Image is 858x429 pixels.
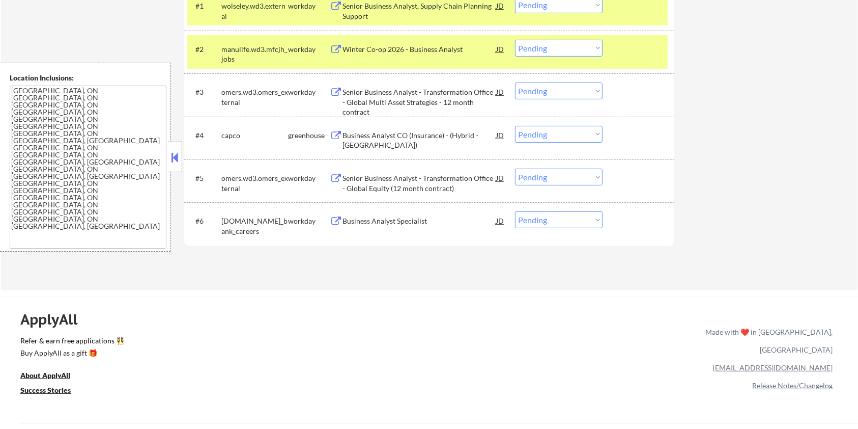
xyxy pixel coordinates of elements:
[701,323,833,359] div: Made with ❤️ in [GEOGRAPHIC_DATA], [GEOGRAPHIC_DATA]
[20,371,70,380] u: About ApplyAll
[20,348,122,361] a: Buy ApplyAll as a gift 🎁
[195,87,213,97] div: #3
[195,1,213,11] div: #1
[342,1,496,21] div: Senior Business Analyst, Supply Chain Planning Support
[342,87,496,117] div: Senior Business Analyst - Transformation Office - Global Multi Asset Strategies - 12 month contract
[342,216,496,226] div: Business Analyst Specialist
[288,44,330,55] div: workday
[342,130,496,150] div: Business Analyst CO (Insurance) - (Hybrid - [GEOGRAPHIC_DATA])
[195,173,213,183] div: #5
[20,337,493,348] a: Refer & earn free applications 👯‍♀️
[713,363,833,372] a: [EMAIL_ADDRESS][DOMAIN_NAME]
[495,40,505,58] div: JD
[221,173,288,193] div: omers.wd3.omers_external
[752,381,833,390] a: Release Notes/Changelog
[288,130,330,141] div: greenhouse
[221,1,288,21] div: wolseley.wd3.external
[288,216,330,226] div: workday
[195,44,213,55] div: #2
[495,126,505,144] div: JD
[20,386,71,394] u: Success Stories
[495,211,505,230] div: JD
[221,130,288,141] div: capco
[221,87,288,107] div: omers.wd3.omers_external
[20,385,84,398] a: Success Stories
[10,73,166,83] div: Location Inclusions:
[288,1,330,11] div: workday
[20,370,84,383] a: About ApplyAll
[195,130,213,141] div: #4
[221,216,288,236] div: [DOMAIN_NAME]_bank_careers
[195,216,213,226] div: #6
[20,350,122,357] div: Buy ApplyAll as a gift 🎁
[342,173,496,193] div: Senior Business Analyst - Transformation Office - Global Equity (12 month contract)
[20,311,89,328] div: ApplyAll
[221,44,288,64] div: manulife.wd3.mfcjh_jobs
[495,83,505,101] div: JD
[342,44,496,55] div: Winter Co-op 2026 - Business Analyst
[495,169,505,187] div: JD
[288,87,330,97] div: workday
[288,173,330,183] div: workday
